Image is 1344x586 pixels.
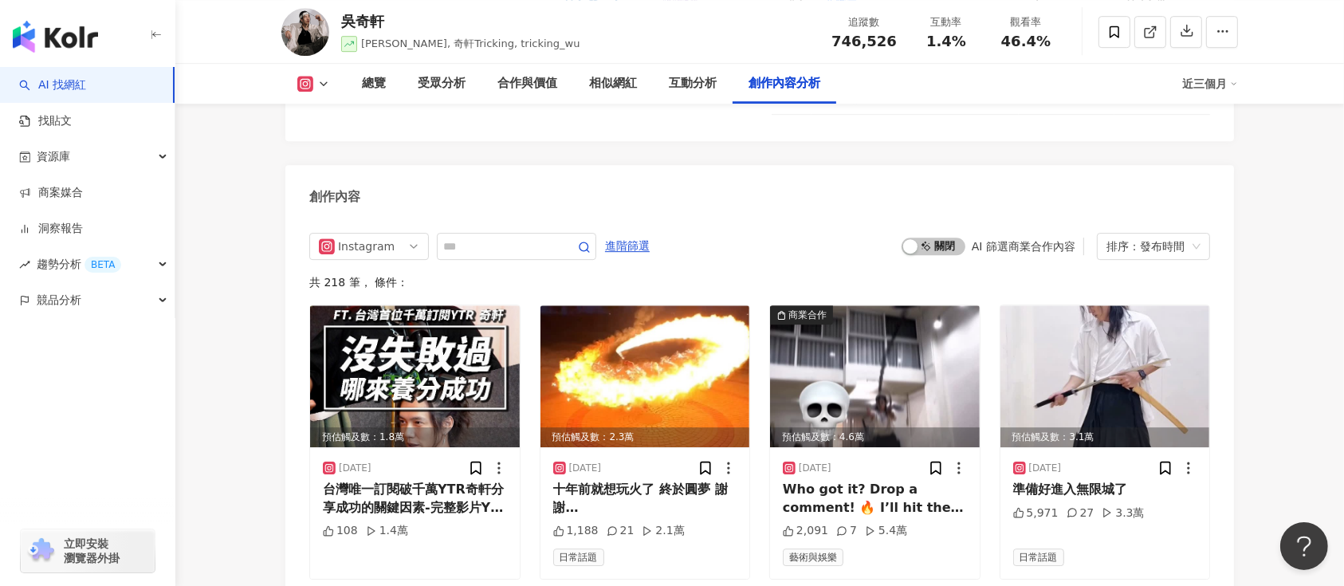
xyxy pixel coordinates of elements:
[783,523,828,539] div: 2,091
[642,523,684,539] div: 2.1萬
[836,523,857,539] div: 7
[553,481,737,517] div: 十年前就想玩火了 終於圓夢 謝謝 @comingtrue_firegroup 🥰🥰
[996,14,1056,30] div: 觀看率
[418,74,466,93] div: 受眾分析
[831,14,897,30] div: 追蹤數
[1029,462,1062,475] div: [DATE]
[972,240,1075,253] div: AI 篩選商業合作內容
[323,481,507,517] div: 台灣唯一訂閱破千萬YTR奇軒分享成功的關鍵因素-完整影片YT搜尋「[PERSON_NAME] STORY」 . . . . . . #失敗 #成功 #價值 #教育
[916,14,977,30] div: 互動率
[926,33,966,49] span: 1.4%
[323,523,358,539] div: 108
[366,523,408,539] div: 1.4萬
[19,77,86,93] a: searchAI 找網紅
[361,37,580,49] span: [PERSON_NAME], 奇軒Tricking, tricking_wu
[589,74,637,93] div: 相似網紅
[1000,305,1210,447] div: post-image預估觸及數：3.1萬
[19,221,83,237] a: 洞察報告
[749,74,820,93] div: 創作內容分析
[799,462,831,475] div: [DATE]
[607,523,635,539] div: 21
[569,462,602,475] div: [DATE]
[1182,71,1238,96] div: 近三個月
[1000,305,1210,447] img: post-image
[310,305,520,447] div: post-image預估觸及數：1.8萬
[783,481,967,517] div: Who got it? Drop a comment! 🔥 I’ll hit the ❤️ for everyone who nailed it! #鬼滅之刃 #岩柱 #demonslayer⚔️
[84,257,121,273] div: BETA
[1067,505,1094,521] div: 27
[339,462,371,475] div: [DATE]
[362,74,386,93] div: 總覽
[19,113,72,129] a: 找貼文
[341,11,580,31] div: 吳奇軒
[770,305,980,447] div: post-image商業合作預估觸及數：4.6萬
[1000,427,1210,447] div: 預估觸及數：3.1萬
[338,234,390,259] div: Instagram
[604,233,650,258] button: 進階篩選
[21,529,155,572] a: chrome extension立即安裝 瀏覽器外掛
[553,523,599,539] div: 1,188
[309,276,1210,289] div: 共 218 筆 ， 條件：
[281,8,329,56] img: KOL Avatar
[64,537,120,565] span: 立即安裝 瀏覽器外掛
[783,549,843,566] span: 藝術與娛樂
[19,259,30,270] span: rise
[1102,505,1144,521] div: 3.3萬
[1013,505,1059,521] div: 5,971
[831,33,897,49] span: 746,526
[865,523,907,539] div: 5.4萬
[26,538,57,564] img: chrome extension
[540,427,750,447] div: 預估觸及數：2.3萬
[37,246,121,282] span: 趨勢分析
[37,139,70,175] span: 資源庫
[497,74,557,93] div: 合作與價值
[669,74,717,93] div: 互動分析
[553,549,604,566] span: 日常話題
[770,427,980,447] div: 預估觸及數：4.6萬
[19,185,83,201] a: 商案媒合
[770,305,980,447] img: post-image
[1013,481,1197,498] div: 準備好進入無限城了
[1013,549,1064,566] span: 日常話題
[1001,33,1051,49] span: 46.4%
[788,307,827,323] div: 商業合作
[1106,234,1186,259] div: 排序：發布時間
[310,427,520,447] div: 預估觸及數：1.8萬
[309,188,360,206] div: 創作內容
[310,305,520,447] img: post-image
[540,305,750,447] img: post-image
[540,305,750,447] div: post-image預估觸及數：2.3萬
[13,21,98,53] img: logo
[37,282,81,318] span: 競品分析
[1280,522,1328,570] iframe: Help Scout Beacon - Open
[605,234,650,259] span: 進階篩選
